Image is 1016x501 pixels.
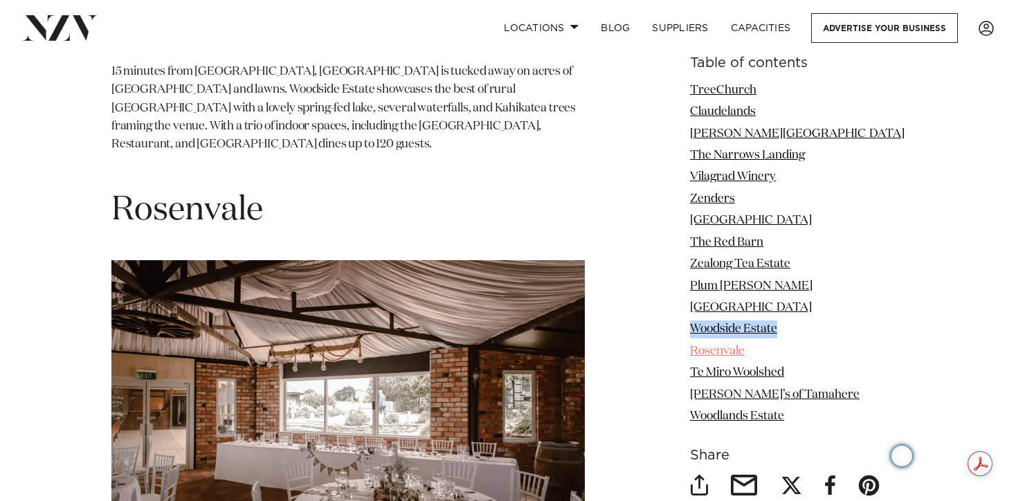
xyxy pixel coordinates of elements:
span: 15 minutes from [GEOGRAPHIC_DATA], [GEOGRAPHIC_DATA] is tucked away on acres of [GEOGRAPHIC_DATA]... [111,66,576,150]
h6: Table of contents [690,56,905,71]
a: [GEOGRAPHIC_DATA] [690,302,812,313]
a: Plum [PERSON_NAME] [690,280,813,292]
a: BLOG [590,13,641,43]
a: Woodside Estate [690,324,777,336]
a: Advertise your business [811,13,958,43]
a: [GEOGRAPHIC_DATA] [690,215,812,227]
a: [PERSON_NAME]’s of Tamahere [690,389,860,401]
a: Locations [493,13,590,43]
img: nzv-logo.png [22,15,98,40]
a: Claudelands [690,106,756,118]
a: The Red Barn [690,237,763,248]
a: TreeChurch [690,84,756,96]
h6: Share [690,448,905,463]
a: [PERSON_NAME][GEOGRAPHIC_DATA] [690,128,905,140]
a: The Narrows Landing [690,149,805,161]
a: Zealong Tea Estate [690,259,790,271]
a: Rosenvale [690,345,745,357]
a: Vilagrad Winery [690,172,776,183]
a: Capacities [720,13,802,43]
a: Te Miro Woolshed [690,367,784,379]
a: Zenders [690,193,735,205]
a: SUPPLIERS [641,13,719,43]
h1: Rosenvale [111,189,585,233]
a: Woodlands Estate [690,411,784,423]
